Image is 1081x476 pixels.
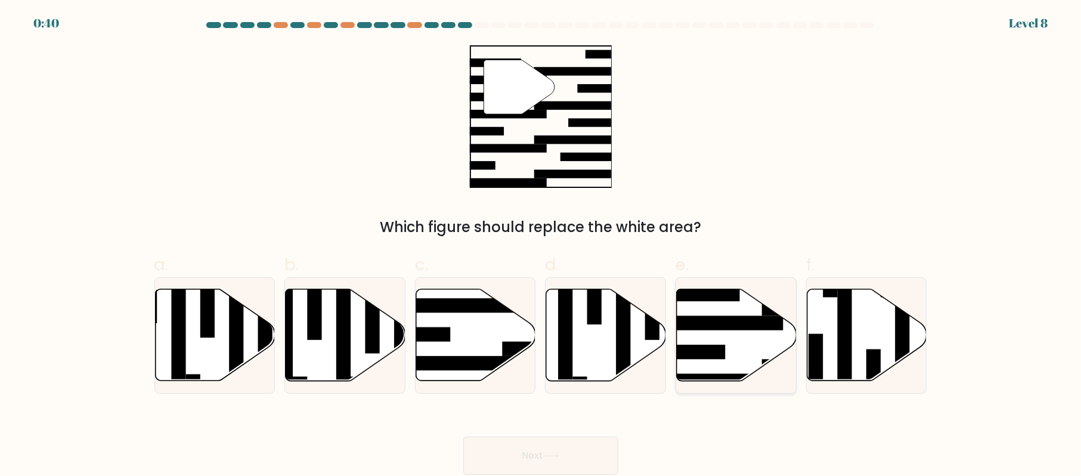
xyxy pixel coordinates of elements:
[162,217,920,238] div: Which figure should replace the white area?
[676,253,689,276] span: e.
[545,253,559,276] span: d.
[806,253,814,276] span: f.
[154,253,169,276] span: a.
[33,14,59,32] div: 0:40
[484,60,555,114] g: "
[284,253,299,276] span: b.
[415,253,428,276] span: c.
[1009,14,1048,32] div: Level 8
[463,437,618,475] button: Next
